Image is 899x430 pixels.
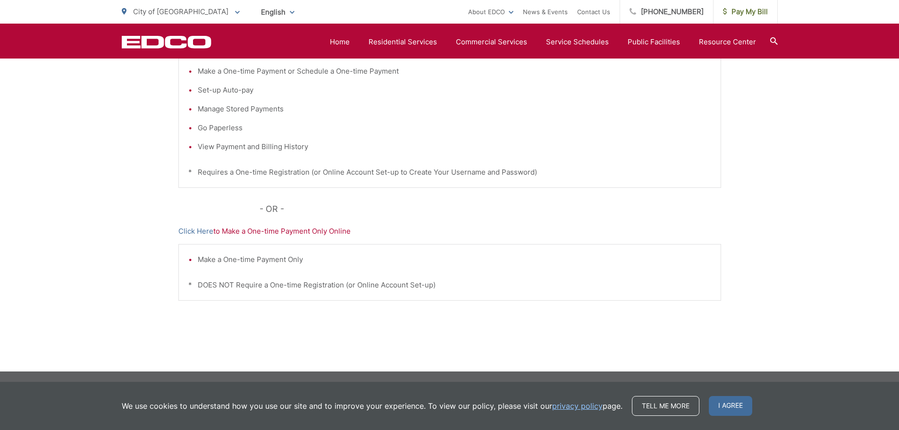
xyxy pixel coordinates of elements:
[330,36,350,48] a: Home
[198,122,711,134] li: Go Paperless
[198,103,711,115] li: Manage Stored Payments
[632,396,699,416] a: Tell me more
[709,396,752,416] span: I agree
[254,4,302,20] span: English
[577,6,610,17] a: Contact Us
[198,66,711,77] li: Make a One-time Payment or Schedule a One-time Payment
[699,36,756,48] a: Resource Center
[198,84,711,96] li: Set-up Auto-pay
[456,36,527,48] a: Commercial Services
[122,35,211,49] a: EDCD logo. Return to the homepage.
[133,7,228,16] span: City of [GEOGRAPHIC_DATA]
[369,36,437,48] a: Residential Services
[122,400,622,412] p: We use cookies to understand how you use our site and to improve your experience. To view our pol...
[178,226,213,237] a: Click Here
[523,6,568,17] a: News & Events
[260,202,721,216] p: - OR -
[198,254,711,265] li: Make a One-time Payment Only
[178,226,721,237] p: to Make a One-time Payment Only Online
[198,141,711,152] li: View Payment and Billing History
[552,400,603,412] a: privacy policy
[188,279,711,291] p: * DOES NOT Require a One-time Registration (or Online Account Set-up)
[188,167,711,178] p: * Requires a One-time Registration (or Online Account Set-up to Create Your Username and Password)
[628,36,680,48] a: Public Facilities
[723,6,768,17] span: Pay My Bill
[468,6,513,17] a: About EDCO
[546,36,609,48] a: Service Schedules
